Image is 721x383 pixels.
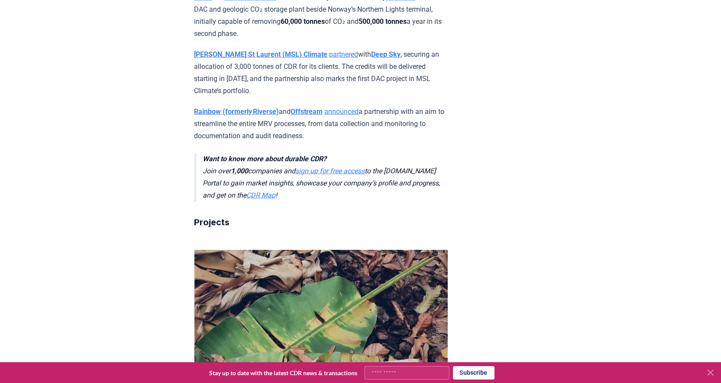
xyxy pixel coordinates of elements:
a: [PERSON_NAME] St Laurent (MSL) Climate [194,50,328,58]
a: CDR Map [247,191,276,199]
a: sign up for free access [296,167,365,175]
strong: Projects [194,217,230,227]
em: Join over companies and to the [DOMAIN_NAME] Portal to gain market insights, showcase your compan... [203,155,440,199]
p: and a partnership with an aim to streamline the entire MRV processes, from data collection and mo... [194,106,448,142]
strong: 500,000 tonnes [359,17,407,26]
a: announced [325,107,359,116]
a: Rainbow (formerly Riverse) [194,107,279,116]
strong: 1,000 [231,167,249,175]
a: Deep Sky [372,50,401,58]
p: with , securing an allocation of 3,000 tonnes of CDR for its clients. The credits will be deliver... [194,49,448,97]
strong: 60,000 tonnes [281,17,325,26]
strong: Want to know more about durable CDR? [203,155,327,163]
a: Offstream [291,107,323,116]
a: partnered [330,50,359,58]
